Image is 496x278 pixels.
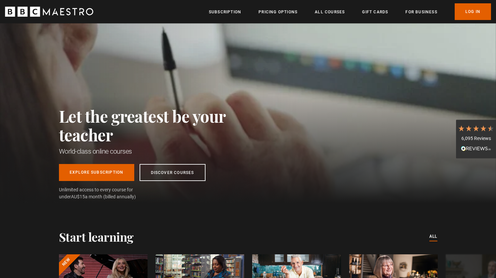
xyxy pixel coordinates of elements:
[59,164,134,181] a: Explore Subscription
[209,3,491,20] nav: Primary
[456,120,496,158] div: 6,095 ReviewsRead All Reviews
[209,9,241,15] a: Subscription
[405,9,437,15] a: For business
[455,3,491,20] a: Log In
[59,107,255,144] h2: Let the greatest be your teacher
[59,230,134,244] h2: Start learning
[59,186,149,200] span: Unlimited access to every course for under a month (billed annually)
[315,9,345,15] a: All Courses
[461,146,491,151] img: REVIEWS.io
[458,135,494,142] div: 6,095 Reviews
[362,9,388,15] a: Gift Cards
[429,233,437,240] a: All
[5,7,93,17] svg: BBC Maestro
[258,9,297,15] a: Pricing Options
[458,145,494,153] div: Read All Reviews
[140,164,206,181] a: Discover Courses
[458,125,494,132] div: 4.7 Stars
[59,147,255,156] h1: World-class online courses
[71,194,85,199] span: AU$15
